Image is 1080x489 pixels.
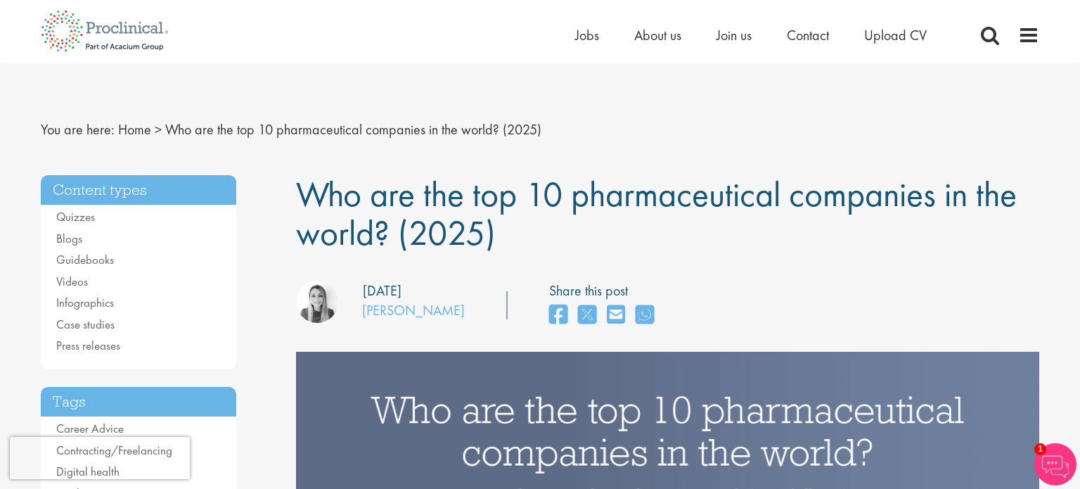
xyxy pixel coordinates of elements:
a: Case studies [56,317,115,332]
img: Chatbot [1034,443,1076,485]
h3: Tags [41,387,236,417]
a: Infographics [56,295,114,310]
label: Share this post [549,281,661,301]
a: breadcrumb link [118,120,151,139]
a: Press releases [56,338,120,353]
a: Career Advice [56,421,124,436]
a: Jobs [575,26,599,44]
a: Contact [787,26,829,44]
a: share on facebook [549,300,567,331]
a: Videos [56,274,88,289]
a: share on whats app [636,300,654,331]
span: Who are the top 10 pharmaceutical companies in the world? (2025) [165,120,541,139]
a: Join us [716,26,752,44]
div: [DATE] [363,281,401,301]
img: Hannah Burke [296,281,338,323]
a: Guidebooks [56,252,114,267]
a: About us [634,26,681,44]
a: share on email [607,300,625,331]
h3: Content types [41,175,236,205]
span: 1 [1034,443,1046,455]
a: Quizzes [56,209,95,224]
a: share on twitter [578,300,596,331]
iframe: reCAPTCHA [10,437,190,479]
span: Who are the top 10 pharmaceutical companies in the world? (2025) [296,172,1017,255]
a: [PERSON_NAME] [362,301,465,319]
a: Upload CV [864,26,927,44]
a: Blogs [56,231,82,246]
span: You are here: [41,120,115,139]
span: > [155,120,162,139]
